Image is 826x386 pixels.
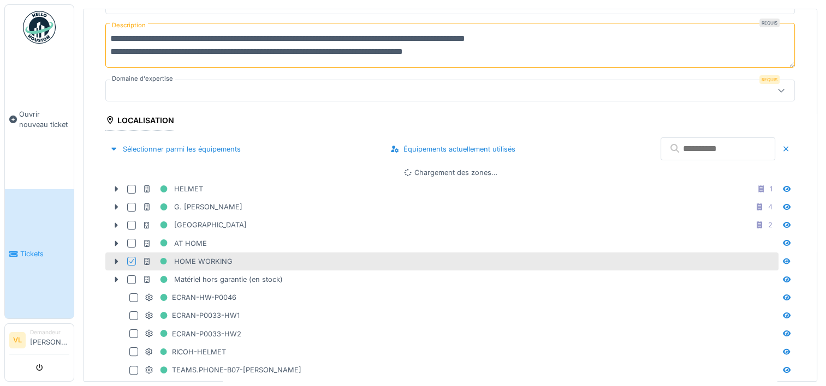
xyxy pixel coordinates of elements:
div: HELMET [142,182,203,196]
span: Tickets [20,249,69,259]
div: HOME WORKING [142,255,233,268]
div: Localisation [105,112,174,131]
div: 2 [768,220,772,230]
div: Requis [759,19,780,27]
img: Badge_color-CXgf-gQk.svg [23,11,56,44]
div: 1 [770,184,772,194]
div: AT HOME [142,237,207,250]
div: RICOH-HELMET [145,345,226,359]
div: 4 [768,202,772,212]
a: Tickets [5,189,74,318]
div: Demandeur [30,328,69,336]
div: ECRAN-P0033-HW1 [145,309,240,322]
div: [GEOGRAPHIC_DATA] [142,218,247,232]
div: TEAMS.PHONE-B07-[PERSON_NAME] [145,363,301,377]
a: Ouvrir nouveau ticket [5,50,74,189]
label: Description [110,19,148,32]
div: Équipements actuellement utilisés [386,142,520,156]
div: Chargement des zones… [105,167,795,178]
label: Domaine d'expertise [110,74,175,83]
div: Matériel hors garantie (en stock) [142,273,283,286]
div: ECRAN-HW-P0046 [145,291,236,304]
div: G. [PERSON_NAME] [142,200,242,214]
span: Ouvrir nouveau ticket [19,109,69,130]
div: Requis [759,75,780,84]
li: [PERSON_NAME] [30,328,69,352]
div: Sélectionner parmi les équipements [105,142,245,156]
li: VL [9,332,26,348]
a: VL Demandeur[PERSON_NAME] [9,328,69,354]
div: ECRAN-P0033-HW2 [145,327,241,341]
